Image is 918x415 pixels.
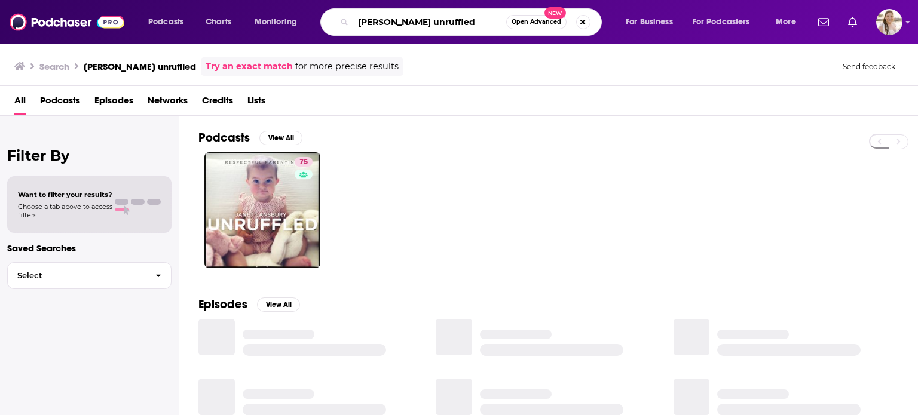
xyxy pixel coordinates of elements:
[14,91,26,115] a: All
[140,13,199,32] button: open menu
[206,14,231,30] span: Charts
[198,130,250,145] h2: Podcasts
[839,62,899,72] button: Send feedback
[876,9,902,35] button: Show profile menu
[299,156,308,168] span: 75
[876,9,902,35] span: Logged in as acquavie
[295,60,399,73] span: for more precise results
[247,91,265,115] a: Lists
[18,190,112,199] span: Want to filter your results?
[544,7,566,19] span: New
[7,242,172,254] p: Saved Searches
[202,91,233,115] a: Credits
[685,13,767,32] button: open menu
[626,14,673,30] span: For Business
[767,13,811,32] button: open menu
[84,61,196,72] h3: [PERSON_NAME] unruffled
[198,297,300,312] a: EpisodesView All
[206,60,293,73] a: Try an exact match
[7,147,172,164] h2: Filter By
[40,91,80,115] a: Podcasts
[198,130,302,145] a: PodcastsView All
[204,152,320,268] a: 75
[18,202,112,219] span: Choose a tab above to access filters.
[843,12,862,32] a: Show notifications dropdown
[813,12,834,32] a: Show notifications dropdown
[876,9,902,35] img: User Profile
[8,272,146,279] span: Select
[506,15,567,29] button: Open AdvancedNew
[246,13,313,32] button: open menu
[148,14,183,30] span: Podcasts
[353,13,506,32] input: Search podcasts, credits, & more...
[7,262,172,289] button: Select
[39,61,69,72] h3: Search
[10,11,124,33] img: Podchaser - Follow, Share and Rate Podcasts
[295,157,313,167] a: 75
[148,91,188,115] a: Networks
[776,14,796,30] span: More
[257,297,300,312] button: View All
[255,14,297,30] span: Monitoring
[617,13,688,32] button: open menu
[198,13,238,32] a: Charts
[512,19,561,25] span: Open Advanced
[198,297,247,312] h2: Episodes
[332,8,613,36] div: Search podcasts, credits, & more...
[693,14,750,30] span: For Podcasters
[259,131,302,145] button: View All
[94,91,133,115] a: Episodes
